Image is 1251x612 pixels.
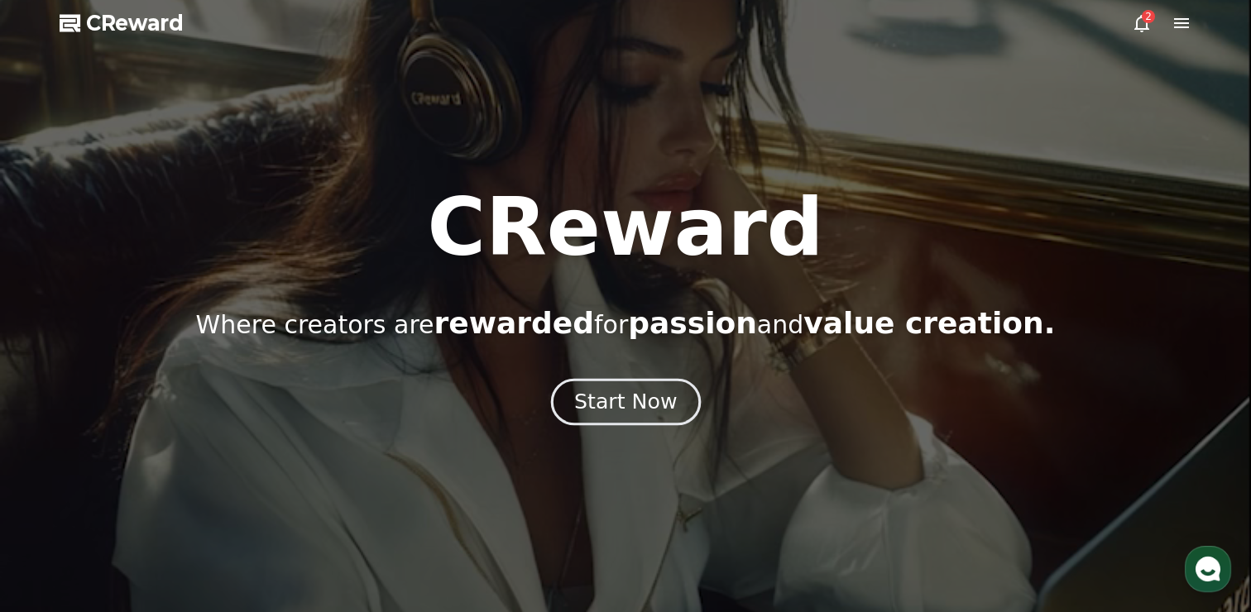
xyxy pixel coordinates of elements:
[86,10,184,36] span: CReward
[427,188,823,267] h1: CReward
[554,396,697,412] a: Start Now
[137,500,186,514] span: Messages
[628,306,757,340] span: passion
[245,500,285,513] span: Settings
[5,475,109,516] a: Home
[109,475,213,516] a: Messages
[434,306,594,340] span: rewarded
[1132,13,1152,33] a: 2
[60,10,184,36] a: CReward
[803,306,1055,340] span: value creation.
[574,388,677,416] div: Start Now
[196,307,1056,340] p: Where creators are for and
[213,475,318,516] a: Settings
[550,379,700,426] button: Start Now
[1142,10,1155,23] div: 2
[42,500,71,513] span: Home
